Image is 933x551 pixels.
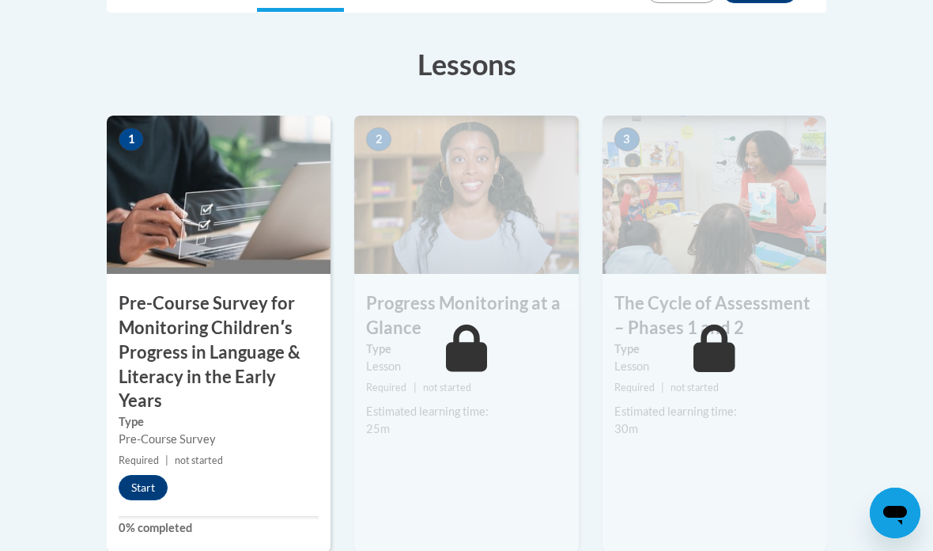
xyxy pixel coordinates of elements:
span: 3 [614,127,640,151]
img: Course Image [602,116,826,274]
span: 25m [366,422,390,435]
h3: Progress Monitoring at a Glance [354,291,578,340]
div: Estimated learning time: [614,403,814,420]
span: Required [614,382,655,393]
span: not started [423,382,471,393]
div: Pre-Course Survey [119,431,319,448]
div: Lesson [614,358,814,375]
h3: Pre-Course Survey for Monitoring Childrenʹs Progress in Language & Literacy in the Early Years [107,291,331,413]
span: | [661,382,664,393]
label: 0% completed [119,519,319,537]
span: | [165,454,168,466]
button: Start [119,475,168,500]
span: | [414,382,417,393]
img: Course Image [354,116,578,274]
span: Required [366,382,406,393]
div: Estimated learning time: [366,403,566,420]
h3: The Cycle of Assessment – Phases 1 and 2 [602,291,826,340]
label: Type [614,340,814,358]
span: 2 [366,127,391,151]
label: Type [366,340,566,358]
h3: Lessons [107,44,826,84]
div: Lesson [366,358,566,375]
span: Required [119,454,159,466]
img: Course Image [107,116,331,274]
span: not started [175,454,223,466]
iframe: Button to launch messaging window [870,488,920,538]
span: not started [670,382,719,393]
span: 30m [614,422,638,435]
label: Type [119,413,319,431]
span: 1 [119,127,144,151]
